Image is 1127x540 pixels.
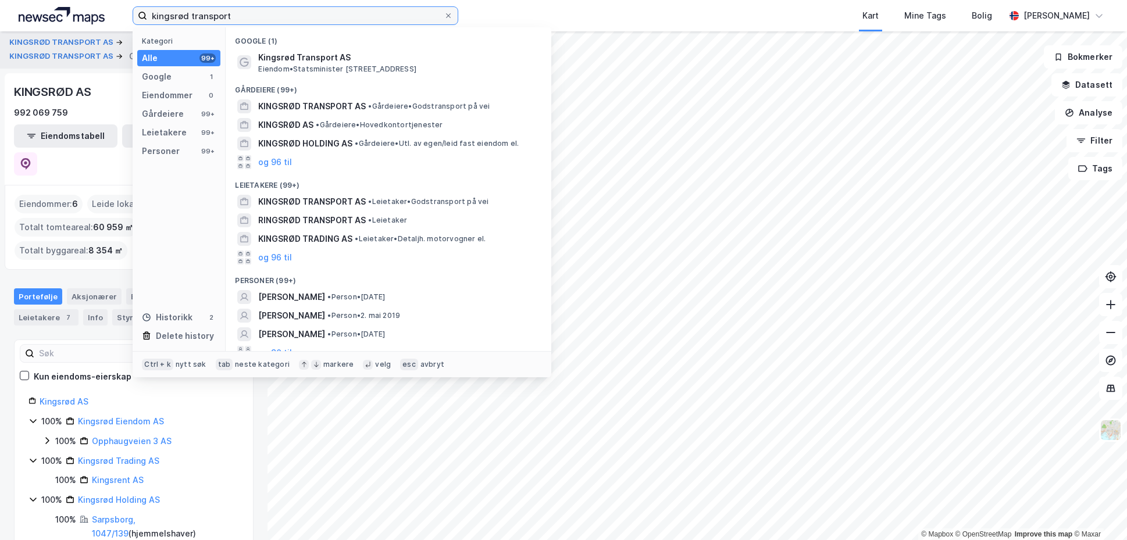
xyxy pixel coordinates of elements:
button: KINGSRØD TRANSPORT AS [9,37,116,48]
div: Personer (99+) [226,267,551,288]
div: Totalt byggareal : [15,241,127,260]
div: KINGSRØD AS [14,83,94,101]
div: 99+ [199,109,216,119]
div: markere [323,360,354,369]
div: 99+ [199,53,216,63]
div: 100% [55,434,76,448]
div: 7 [62,312,74,323]
span: Gårdeiere • Utl. av egen/leid fast eiendom el. [355,139,519,148]
div: Leietakere (99+) [226,171,551,192]
div: Gårdeiere (99+) [226,76,551,97]
div: Kategori [142,37,220,45]
div: Gårdeier [129,49,164,63]
span: Leietaker [368,216,407,225]
div: 99+ [199,146,216,156]
div: Eiendommer [126,288,198,305]
div: velg [375,360,391,369]
div: Delete history [156,329,214,343]
a: Kingsrød Trading AS [78,456,159,466]
button: Filter [1067,129,1122,152]
span: 8 354 ㎡ [88,244,123,258]
span: Person • [DATE] [327,292,385,302]
div: Gårdeiere [142,107,184,121]
div: Leide lokasjoner : [87,195,170,213]
div: Google (1) [226,27,551,48]
button: Leietakertabell [122,124,226,148]
span: 6 [72,197,78,211]
button: og 96 til [258,346,292,360]
img: logo.a4113a55bc3d86da70a041830d287a7e.svg [19,7,105,24]
button: KINGSRØD TRANSPORT AS [9,51,116,62]
div: Kontrollprogram for chat [1069,484,1127,540]
div: Portefølje [14,288,62,305]
div: Totalt tomteareal : [15,218,138,237]
span: [PERSON_NAME] [258,290,325,304]
div: Leietakere [142,126,187,140]
div: esc [400,359,418,370]
span: • [327,330,331,338]
div: 99+ [199,128,216,137]
a: Opphaugveien 3 AS [92,436,172,446]
span: • [327,311,331,320]
div: Google [142,70,172,84]
div: 100% [55,513,76,527]
span: Leietaker • Godstransport på vei [368,197,488,206]
span: Gårdeiere • Hovedkontortjenester [316,120,443,130]
button: Analyse [1055,101,1122,124]
div: 0 [206,91,216,100]
span: Leietaker • Detaljh. motorvogner el. [355,234,486,244]
div: 2 [206,313,216,322]
iframe: Chat Widget [1069,484,1127,540]
div: Eiendommer : [15,195,83,213]
div: Leietakere [14,309,79,326]
button: Tags [1068,157,1122,180]
input: Søk [34,345,162,362]
span: RINGSRØD TRANSPORT AS [258,213,366,227]
span: • [355,139,358,148]
div: Alle [142,51,158,65]
span: • [355,234,358,243]
button: Eiendomstabell [14,124,117,148]
input: Søk på adresse, matrikkel, gårdeiere, leietakere eller personer [147,7,444,24]
div: 992 069 759 [14,106,68,120]
a: Kingsrød Holding AS [78,495,160,505]
a: OpenStreetMap [955,530,1012,538]
span: 60 959 ㎡ [93,220,133,234]
div: Eiendommer [142,88,192,102]
div: Aksjonærer [67,288,122,305]
a: Sarpsborg, 1047/139 [92,514,135,538]
img: Z [1100,419,1122,441]
span: [PERSON_NAME] [258,327,325,341]
div: 100% [41,414,62,428]
a: Kingsrent AS [92,475,144,485]
div: Ctrl + k [142,359,173,370]
button: Bokmerker [1044,45,1122,69]
div: Styret [112,309,160,326]
span: • [368,197,372,206]
span: • [327,292,331,301]
div: nytt søk [176,360,206,369]
span: Gårdeiere • Godstransport på vei [368,102,490,111]
span: KINGSRØD TRANSPORT AS [258,99,366,113]
div: Bolig [972,9,992,23]
span: Person • [DATE] [327,330,385,339]
div: 100% [41,454,62,468]
span: Eiendom • Statsminister [STREET_ADDRESS] [258,65,416,74]
div: [PERSON_NAME] [1023,9,1090,23]
span: KINGSRØD AS [258,118,313,132]
div: Personer [142,144,180,158]
div: 1 [206,72,216,81]
span: KINGSRØD TRADING AS [258,232,352,246]
div: Kart [862,9,879,23]
div: neste kategori [235,360,290,369]
div: avbryt [420,360,444,369]
div: 100% [55,473,76,487]
div: tab [216,359,233,370]
span: Person • 2. mai 2019 [327,311,400,320]
button: og 96 til [258,251,292,264]
div: 100% [41,493,62,507]
span: Kingsrød Transport AS [258,51,537,65]
span: [PERSON_NAME] [258,309,325,323]
div: Info [83,309,108,326]
span: • [368,216,372,224]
